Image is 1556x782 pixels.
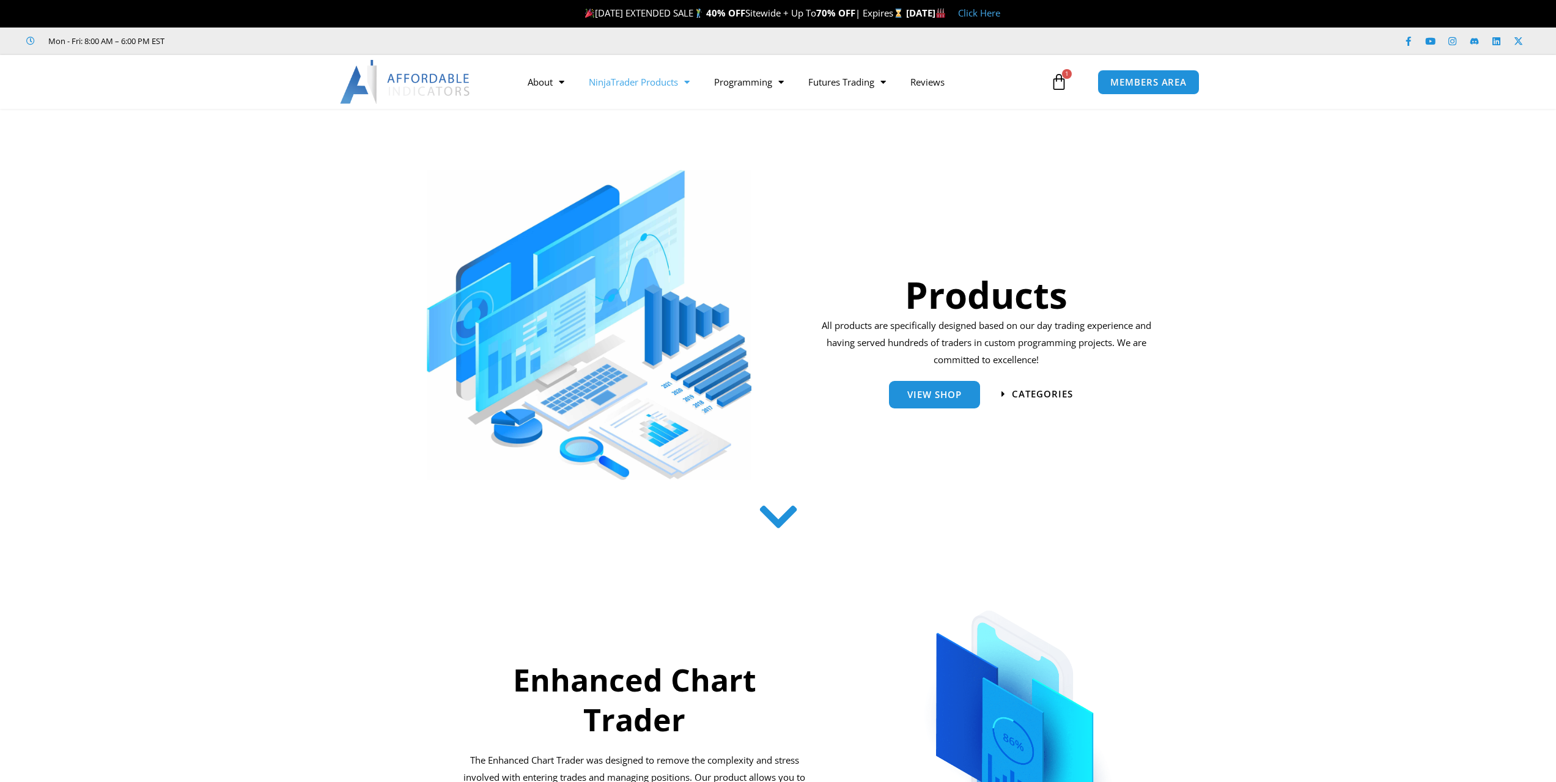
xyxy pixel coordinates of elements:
[1097,70,1200,95] a: MEMBERS AREA
[906,7,946,19] strong: [DATE]
[585,9,594,18] img: 🎉
[182,35,365,47] iframe: Customer reviews powered by Trustpilot
[958,7,1000,19] a: Click Here
[427,170,751,480] img: ProductsSection scaled | Affordable Indicators – NinjaTrader
[894,9,903,18] img: ⌛
[898,68,957,96] a: Reviews
[817,269,1156,320] h1: Products
[816,7,855,19] strong: 70% OFF
[1032,64,1086,100] a: 1
[706,7,745,19] strong: 40% OFF
[1062,69,1072,79] span: 1
[1012,389,1073,399] span: categories
[817,317,1156,369] p: All products are specifically designed based on our day trading experience and having served hund...
[889,381,980,408] a: View Shop
[577,68,702,96] a: NinjaTrader Products
[796,68,898,96] a: Futures Trading
[582,7,906,19] span: [DATE] EXTENDED SALE Sitewide + Up To | Expires
[936,9,945,18] img: 🏭
[45,34,164,48] span: Mon - Fri: 8:00 AM – 6:00 PM EST
[340,60,471,104] img: LogoAI | Affordable Indicators – NinjaTrader
[515,68,1047,96] nav: Menu
[515,68,577,96] a: About
[1001,389,1073,399] a: categories
[702,68,796,96] a: Programming
[1110,78,1187,87] span: MEMBERS AREA
[694,9,703,18] img: 🏌️‍♂️
[462,660,808,740] h2: Enhanced Chart Trader
[907,390,962,399] span: View Shop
